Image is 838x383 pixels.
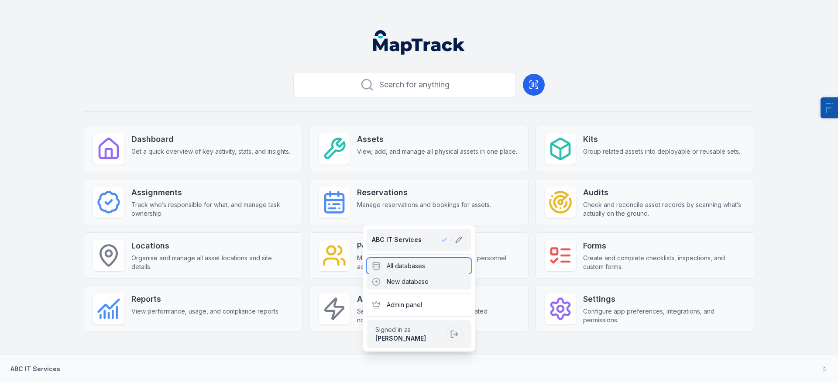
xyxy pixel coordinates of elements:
[367,258,471,274] div: All databases
[375,325,443,334] span: Signed in as
[375,335,426,342] strong: [PERSON_NAME]
[363,225,475,352] div: ABC IT Services
[372,235,422,244] span: ABC IT Services
[10,365,60,373] strong: ABC IT Services
[367,297,471,313] div: Admin panel
[367,274,471,290] div: New database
